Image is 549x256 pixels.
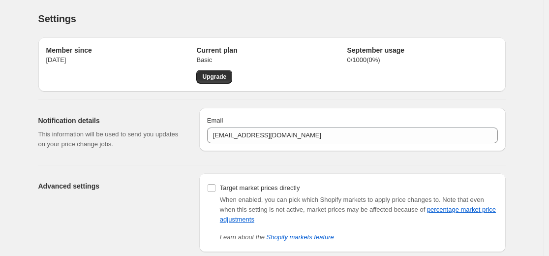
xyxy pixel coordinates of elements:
p: 0 / 1000 ( 0 %) [347,55,497,65]
a: Upgrade [196,70,232,84]
p: Basic [196,55,347,65]
h2: Current plan [196,45,347,55]
span: Email [207,117,223,124]
span: When enabled, you can pick which Shopify markets to apply price changes to. [220,196,441,203]
a: Shopify markets feature [267,233,334,241]
h2: Advanced settings [38,181,183,191]
h2: Member since [46,45,197,55]
h2: Notification details [38,116,183,126]
span: Settings [38,13,76,24]
i: Learn about the [220,233,334,241]
span: Upgrade [202,73,226,81]
p: This information will be used to send you updates on your price change jobs. [38,129,183,149]
p: [DATE] [46,55,197,65]
span: Note that even when this setting is not active, market prices may be affected because of [220,196,496,223]
span: Target market prices directly [220,184,300,192]
h2: September usage [347,45,497,55]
